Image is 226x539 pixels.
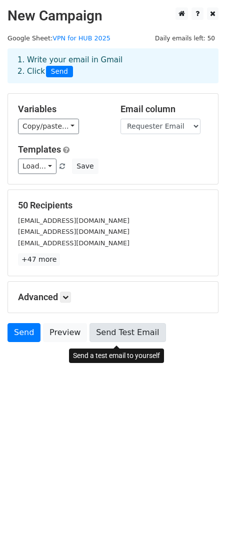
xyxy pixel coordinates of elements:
[18,253,60,266] a: +47 more
[18,239,129,247] small: [EMAIL_ADDRESS][DOMAIN_NAME]
[72,159,98,174] button: Save
[18,200,208,211] h5: 50 Recipients
[18,119,79,134] a: Copy/paste...
[176,491,226,539] iframe: Chat Widget
[18,292,208,303] h5: Advanced
[18,159,56,174] a: Load...
[7,34,110,42] small: Google Sheet:
[52,34,110,42] a: VPN for HUB 2025
[18,104,105,115] h5: Variables
[18,217,129,224] small: [EMAIL_ADDRESS][DOMAIN_NAME]
[7,323,40,342] a: Send
[151,34,218,42] a: Daily emails left: 50
[18,144,61,155] a: Templates
[120,104,208,115] h5: Email column
[43,323,87,342] a: Preview
[151,33,218,44] span: Daily emails left: 50
[89,323,165,342] a: Send Test Email
[7,7,218,24] h2: New Campaign
[69,349,164,363] div: Send a test email to yourself
[10,54,216,77] div: 1. Write your email in Gmail 2. Click
[18,228,129,235] small: [EMAIL_ADDRESS][DOMAIN_NAME]
[46,66,73,78] span: Send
